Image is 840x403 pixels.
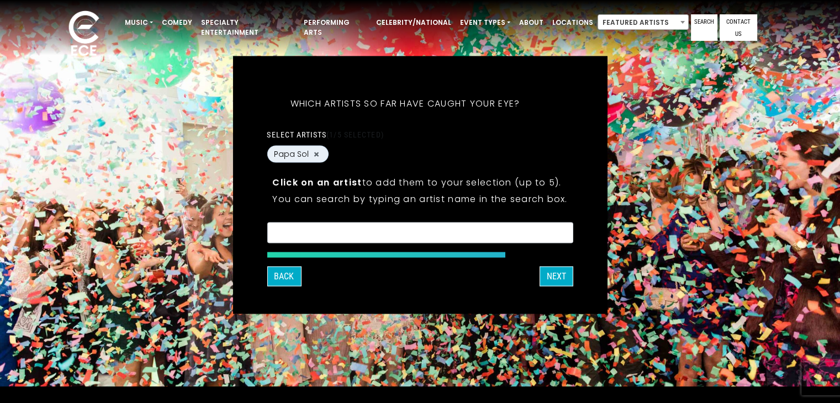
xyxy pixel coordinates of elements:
[312,149,321,159] button: Remove Papa Sol
[598,15,688,30] span: Featured Artists
[274,149,309,160] span: Papa Sol
[267,130,383,140] label: Select artists
[274,230,566,240] textarea: Search
[326,130,384,139] span: (1/5 selected)
[120,13,157,32] a: Music
[299,13,372,42] a: Performing Arts
[272,176,567,189] p: to add them to your selection (up to 5).
[267,267,301,287] button: Back
[272,176,362,189] strong: Click on an artist
[720,14,757,41] a: Contact Us
[372,13,456,32] a: Celebrity/National
[548,13,598,32] a: Locations
[540,267,573,287] button: Next
[197,13,299,42] a: Specialty Entertainment
[272,192,567,206] p: You can search by typing an artist name in the search box.
[598,14,689,30] span: Featured Artists
[515,13,548,32] a: About
[691,14,717,41] a: Search
[157,13,197,32] a: Comedy
[56,8,112,61] img: ece_new_logo_whitev2-1.png
[267,84,543,124] h5: Which artists so far have caught your eye?
[456,13,515,32] a: Event Types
